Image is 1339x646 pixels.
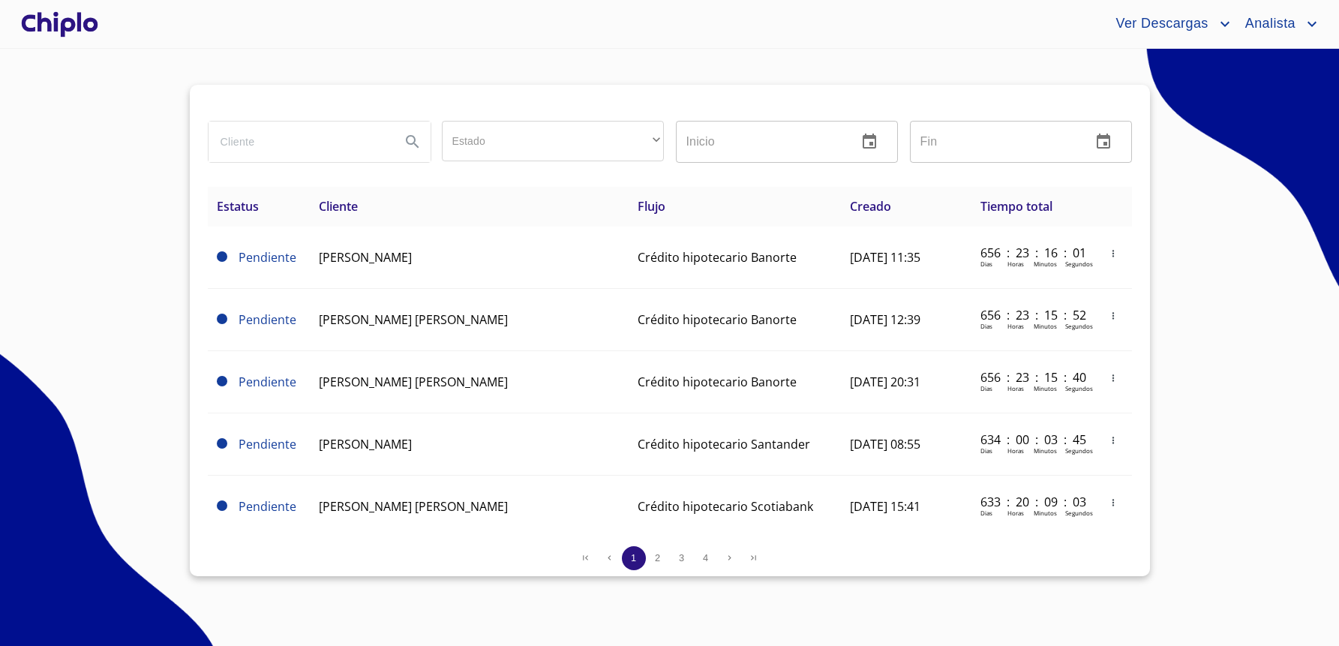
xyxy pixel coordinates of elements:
span: [DATE] 15:41 [850,498,920,515]
button: Search [395,124,431,160]
p: Segundos [1065,322,1093,330]
span: Crédito hipotecario Banorte [638,249,797,266]
span: [DATE] 20:31 [850,374,920,390]
p: Segundos [1065,384,1093,392]
span: [DATE] 08:55 [850,436,920,452]
p: Segundos [1065,260,1093,268]
button: account of current user [1234,12,1321,36]
span: [PERSON_NAME] [PERSON_NAME] [319,374,508,390]
p: 656 : 23 : 16 : 01 [980,245,1082,261]
span: [PERSON_NAME] [PERSON_NAME] [319,498,508,515]
span: 1 [631,552,636,563]
span: Crédito hipotecario Santander [638,436,810,452]
p: Horas [1007,322,1024,330]
span: Creado [850,198,891,215]
p: Horas [1007,509,1024,517]
p: 656 : 23 : 15 : 40 [980,369,1082,386]
button: 4 [694,546,718,570]
p: 633 : 20 : 09 : 03 [980,494,1082,510]
p: Horas [1007,384,1024,392]
div: ​ [442,121,664,161]
span: Tiempo total [980,198,1052,215]
p: Dias [980,446,992,455]
span: Analista [1234,12,1303,36]
span: Crédito hipotecario Banorte [638,374,797,390]
span: Pendiente [217,438,227,449]
span: Pendiente [239,498,296,515]
button: 3 [670,546,694,570]
span: Pendiente [239,311,296,328]
p: Segundos [1065,509,1093,517]
span: Flujo [638,198,665,215]
span: [PERSON_NAME] [319,436,412,452]
span: Crédito hipotecario Banorte [638,311,797,328]
span: Pendiente [217,376,227,386]
span: Pendiente [217,251,227,262]
button: 1 [622,546,646,570]
p: 656 : 23 : 15 : 52 [980,307,1082,323]
span: Pendiente [239,436,296,452]
p: 634 : 00 : 03 : 45 [980,431,1082,448]
input: search [209,122,389,162]
p: Horas [1007,446,1024,455]
button: 2 [646,546,670,570]
span: [DATE] 11:35 [850,249,920,266]
span: Ver Descargas [1104,12,1215,36]
button: account of current user [1104,12,1233,36]
span: Pendiente [239,249,296,266]
p: Minutos [1034,509,1057,517]
span: [PERSON_NAME] [PERSON_NAME] [319,311,508,328]
span: Pendiente [217,500,227,511]
span: 4 [703,552,708,563]
span: [PERSON_NAME] [319,249,412,266]
p: Dias [980,384,992,392]
span: Cliente [319,198,358,215]
p: Minutos [1034,260,1057,268]
span: 2 [655,552,660,563]
p: Minutos [1034,384,1057,392]
p: Minutos [1034,446,1057,455]
p: Dias [980,260,992,268]
span: Pendiente [239,374,296,390]
span: Crédito hipotecario Scotiabank [638,498,813,515]
span: [DATE] 12:39 [850,311,920,328]
p: Segundos [1065,446,1093,455]
span: Estatus [217,198,259,215]
p: Dias [980,322,992,330]
span: Pendiente [217,314,227,324]
span: 3 [679,552,684,563]
p: Horas [1007,260,1024,268]
p: Dias [980,509,992,517]
p: Minutos [1034,322,1057,330]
